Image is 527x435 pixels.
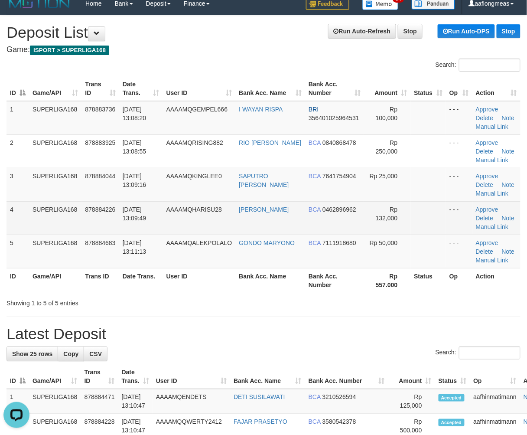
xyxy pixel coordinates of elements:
[239,239,295,246] a: GONDO MARYONO
[470,364,520,389] th: Op: activate to sort column ascending
[476,157,509,164] a: Manual Link
[153,389,230,414] td: AAAAMQENDETS
[309,239,321,246] span: BCA
[230,364,305,389] th: Bank Acc. Name: activate to sort column ascending
[322,419,356,425] span: Copy 3580542378 to clipboard
[119,76,163,101] th: Date Trans.: activate to sort column ascending
[476,106,498,113] a: Approve
[439,394,465,402] span: Accepted
[7,168,29,201] td: 3
[364,76,410,101] th: Amount: activate to sort column ascending
[376,106,398,121] span: Rp 100,000
[472,268,520,293] th: Action
[81,364,118,389] th: Trans ID: activate to sort column ascending
[322,206,356,213] span: Copy 0462896962 to clipboard
[29,76,81,101] th: Game/API: activate to sort column ascending
[446,76,472,101] th: Op: activate to sort column ascending
[398,24,423,39] a: Stop
[459,59,520,72] input: Search:
[470,389,520,414] td: aafhinmatimann
[7,364,29,389] th: ID: activate to sort column descending
[12,350,52,357] span: Show 25 rows
[234,394,285,401] a: DETI SUSILAWATI
[476,248,493,255] a: Delete
[235,268,305,293] th: Bank Acc. Name
[446,168,472,201] td: - - -
[376,139,398,155] span: Rp 250,000
[153,364,230,389] th: User ID: activate to sort column ascending
[476,223,509,230] a: Manual Link
[370,173,398,180] span: Rp 25,000
[446,268,472,293] th: Op
[7,347,58,361] a: Show 25 rows
[123,139,146,155] span: [DATE] 13:08:55
[411,268,446,293] th: Status
[476,114,493,121] a: Delete
[7,201,29,235] td: 4
[309,106,319,113] span: BRI
[328,24,396,39] a: Run Auto-Refresh
[239,206,289,213] a: [PERSON_NAME]
[163,76,236,101] th: User ID: activate to sort column ascending
[388,389,435,414] td: Rp 125,000
[502,181,515,188] a: Note
[29,364,81,389] th: Game/API: activate to sort column ascending
[235,76,305,101] th: Bank Acc. Name: activate to sort column ascending
[502,148,515,155] a: Note
[118,364,153,389] th: Date Trans.: activate to sort column ascending
[81,268,119,293] th: Trans ID
[322,394,356,401] span: Copy 3210526594 to clipboard
[166,106,228,113] span: AAAAMQGEMPEL666
[476,215,493,222] a: Delete
[85,173,115,180] span: 878884044
[439,419,465,426] span: Accepted
[85,139,115,146] span: 878883925
[239,139,301,146] a: RIO [PERSON_NAME]
[234,419,287,425] a: FAJAR PRASETYO
[411,76,446,101] th: Status: activate to sort column ascending
[305,268,364,293] th: Bank Acc. Number
[7,389,29,414] td: 1
[7,46,520,54] h4: Game:
[497,24,520,38] a: Stop
[309,114,359,121] span: Copy 356401025964531 to clipboard
[7,134,29,168] td: 2
[81,76,119,101] th: Trans ID: activate to sort column ascending
[3,3,29,29] button: Open LiveChat chat widget
[123,173,146,188] span: [DATE] 13:09:16
[376,206,398,222] span: Rp 132,000
[7,24,520,41] h1: Deposit List
[322,173,356,180] span: Copy 7641754904 to clipboard
[63,350,78,357] span: Copy
[85,106,115,113] span: 878883736
[81,389,118,414] td: 878884471
[309,139,321,146] span: BCA
[370,239,398,246] span: Rp 50,000
[322,239,356,246] span: Copy 7111918680 to clipboard
[30,46,109,55] span: ISPORT > SUPERLIGA168
[436,59,520,72] label: Search:
[166,239,232,246] span: AAAAMQALEKPOLALO
[166,206,222,213] span: AAAAMQHARISU28
[123,239,146,255] span: [DATE] 13:11:13
[29,268,81,293] th: Game/API
[119,268,163,293] th: Date Trans.
[85,206,115,213] span: 878884226
[438,24,495,38] a: Run Auto-DPS
[476,173,498,180] a: Approve
[7,235,29,268] td: 5
[123,106,146,121] span: [DATE] 13:08:20
[446,235,472,268] td: - - -
[476,206,498,213] a: Approve
[29,134,81,168] td: SUPERLIGA168
[476,123,509,130] a: Manual Link
[476,239,498,246] a: Approve
[476,139,498,146] a: Approve
[435,364,470,389] th: Status: activate to sort column ascending
[7,268,29,293] th: ID
[7,295,213,307] div: Showing 1 to 5 of 5 entries
[7,101,29,135] td: 1
[446,101,472,135] td: - - -
[58,347,84,361] a: Copy
[476,190,509,197] a: Manual Link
